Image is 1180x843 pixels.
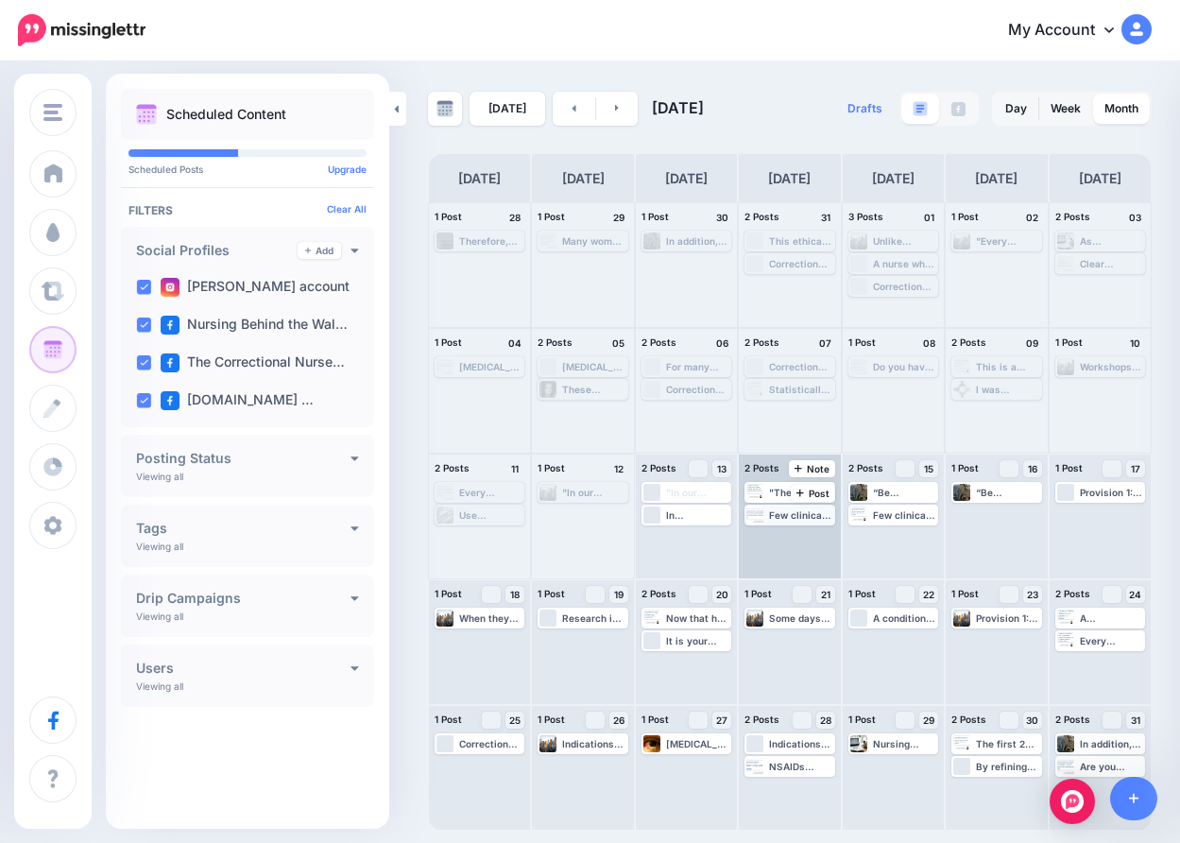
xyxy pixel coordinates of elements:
h4: 08 [919,335,938,352]
span: 13 [717,464,727,473]
span: 2 Posts [744,211,779,222]
span: 1 Post [538,588,565,599]
div: It is your responsibility as the licensed nurse to ensure that you are practicing within the requ... [666,635,729,646]
span: 1 Post [538,714,565,725]
a: 18 [505,586,524,603]
h4: [DATE] [1079,167,1121,190]
span: 27 [716,715,727,725]
span: 16 [1028,464,1037,473]
h4: [DATE] [975,167,1018,190]
h4: Social Profiles [136,244,298,257]
h4: 28 [505,209,524,226]
span: 15 [924,464,933,473]
div: Every correctional facility will inevitably have an incarcerated individual who is diagnosed with... [459,487,522,498]
div: Are you currently undergoing a dental procedure or receiving dental treatment? Read more 👉 [URL] ... [1080,761,1143,772]
img: paragraph-boxed.png [913,101,928,116]
h4: Drip Campaigns [136,592,351,605]
div: By refining our communication skills, we strengthen our role as patient advocates and essential m... [976,761,1039,772]
div: Few clinical encounters are as high-risk, or as important, as the initial intake assessment (“Rec... [873,509,936,521]
div: Therefore, correctional nurses must be acutely aware of their scope of practice and potential lic... [459,235,522,247]
span: 19 [614,590,624,599]
a: 30 [1023,712,1042,729]
span: 2 Posts [951,714,986,725]
div: Unlike traditional healthcare settings, correctional environments come with unique barriers to co... [873,235,936,247]
img: instagram-square.png [161,278,180,297]
div: [MEDICAL_DATA], [MEDICAL_DATA], and excessive [MEDICAL_DATA] are not emergencies, but their prese... [459,361,522,372]
h4: [DATE] [768,167,811,190]
a: 22 [919,586,938,603]
span: 26 [613,715,624,725]
div: "In our unique environment, where healthcare is not the primary mission, it becomes even more ess... [666,487,729,498]
span: 1 Post [951,588,979,599]
label: [DOMAIN_NAME] … [161,391,314,410]
span: 1 Post [641,714,669,725]
span: 2 Posts [744,336,779,348]
div: "The nurse has moral duties to self as a person of inherent dignity and worth, including an expec... [769,487,832,498]
div: I was recently asked to validate that I was a “guest” in the correctional facility, and as such, ... [976,384,1039,395]
a: Drafts [836,92,894,126]
span: 2 Posts [1055,714,1090,725]
span: 25 [509,715,521,725]
div: This ethical concept encourages nurses to express their individuality while respecting patients a... [769,235,832,247]
span: 1 Post [641,211,669,222]
div: “Be prepared” is a good motto for correctional nurses in general, but more so for pregnant patien... [976,487,1039,498]
a: Add [298,242,341,259]
span: 22 [923,590,934,599]
span: 29 [923,715,934,725]
a: 24 [1126,586,1145,603]
h4: Tags [136,522,351,535]
a: 16 [1023,460,1042,477]
span: 2 Posts [538,336,573,348]
a: [DATE] [470,92,545,126]
h4: 04 [505,335,524,352]
div: Correctional Nurse Professional Practice Update: The New [PERSON_NAME] Code of Ethics Provision 5... [459,738,522,749]
a: 19 [609,586,628,603]
span: [DATE] [652,98,704,117]
span: 2 Posts [744,714,779,725]
label: [PERSON_NAME] account [161,278,350,297]
span: 2 Posts [435,462,470,473]
img: calendar.png [136,104,157,125]
label: Nursing Behind the Wal… [161,316,348,335]
div: Workshops and seminars are ideal for covering complex topics or procedures that require interacti... [1080,361,1143,372]
div: Provision 1: The nurse practices with compassion and respect for the inherent dignity, worth, and... [1080,487,1143,498]
span: 2 Posts [641,588,676,599]
span: 1 Post [538,211,565,222]
a: 27 [712,712,731,729]
a: 28 [816,712,835,729]
span: 20 [716,590,728,599]
a: 23 [1023,586,1042,603]
span: 1 Post [951,462,979,473]
p: Viewing all [136,541,183,552]
h4: [DATE] [872,167,915,190]
div: Indications of a milder [MEDICAL_DATA] can be treated with over-the-counter pain medication. Read... [769,738,832,749]
span: Post [796,489,829,498]
a: My Account [989,8,1152,54]
span: 1 Post [435,588,462,599]
div: In Corrections, medication compliance is supported by nurses administering medication. Read more ... [666,509,729,521]
a: 26 [609,712,628,729]
a: Post [791,485,835,502]
div: NSAIDs could interfere with the natural healing factors that are responsible for regeneration aft... [769,761,832,772]
span: 1 Post [435,211,462,222]
span: 2 Posts [641,462,676,473]
p: Viewing all [136,611,183,622]
h4: 05 [609,335,628,352]
img: menu.png [43,104,62,121]
h4: 31 [816,209,835,226]
h4: [DATE] [665,167,708,190]
h4: 07 [816,335,835,352]
div: In addition, there are often additional concerns of substance abuse, minimal medical or [MEDICAL_... [1080,738,1143,749]
a: 31 [1126,712,1145,729]
div: Do you have a program that includes trauma-Informed care (for all incarcerated persons)? Read mor... [873,361,936,372]
div: When they begin to show signs of an impending or worsening condition, the nurse either fails to i... [459,612,522,624]
div: Clear communication helps us obtain accurate health histories, assess patient needs, explain proc... [1080,258,1143,269]
span: 1 Post [848,336,876,348]
label: The Correctional Nurse… [161,353,345,372]
h4: 29 [609,209,628,226]
h4: 10 [1126,335,1145,352]
div: Few clinical encounters are as high-risk, or as important, as the initial intake assessment (“Rec... [769,509,832,521]
img: facebook-grey-square.png [951,102,966,116]
span: 18 [510,590,520,599]
div: Open Intercom Messenger [1050,779,1095,824]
